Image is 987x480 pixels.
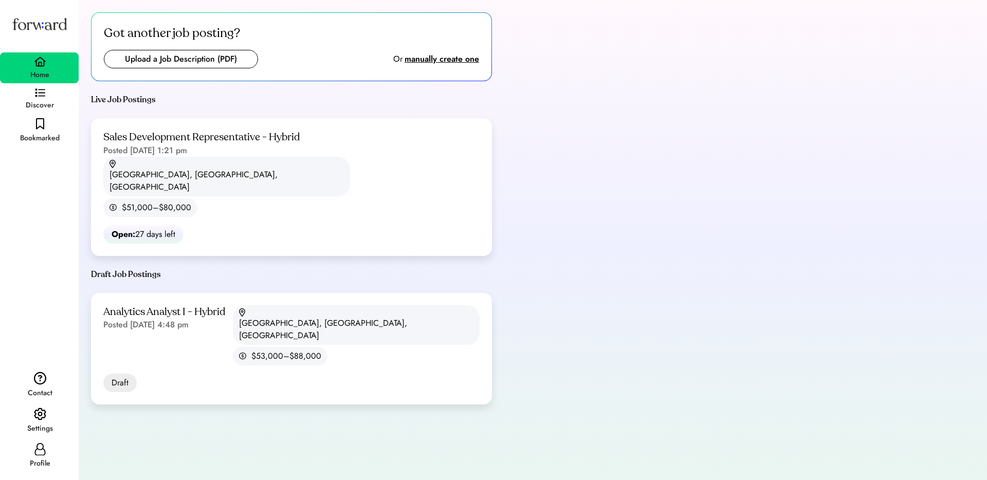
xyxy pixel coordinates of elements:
[103,319,189,331] div: Posted [DATE] 4:48 pm
[104,25,240,42] div: Got another job posting?
[239,352,246,360] img: money.svg
[103,374,137,392] div: Draft
[34,408,46,421] img: settings.svg
[103,131,300,144] div: Sales Development Representative - Hybrid
[122,201,191,214] div: $51,000–$80,000
[103,144,187,157] div: Posted [DATE] 1:21 pm
[239,317,473,342] div: [GEOGRAPHIC_DATA], [GEOGRAPHIC_DATA], [GEOGRAPHIC_DATA]
[91,94,156,106] div: Live Job Postings
[393,53,403,65] div: Or
[27,422,53,435] div: Settings
[109,160,116,169] img: location.svg
[28,387,52,399] div: Contact
[10,8,69,40] img: Forward logo
[91,268,161,281] div: Draft Job Postings
[30,69,49,81] div: Home
[112,228,175,241] div: 27 days left
[36,118,44,130] img: bookmark-black.svg
[34,372,46,385] img: contact.svg
[30,457,50,470] div: Profile
[35,88,45,98] img: discover.svg
[112,228,135,240] strong: Open:
[109,169,344,193] div: [GEOGRAPHIC_DATA], [GEOGRAPHIC_DATA], [GEOGRAPHIC_DATA]
[251,350,321,362] div: $53,000–$88,000
[34,57,46,67] img: home.svg
[405,53,479,65] div: manually create one
[20,132,60,144] div: Bookmarked
[103,305,225,319] div: Analytics Analyst I - Hybrid
[239,308,245,317] img: location.svg
[109,204,117,212] img: money.svg
[26,99,54,112] div: Discover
